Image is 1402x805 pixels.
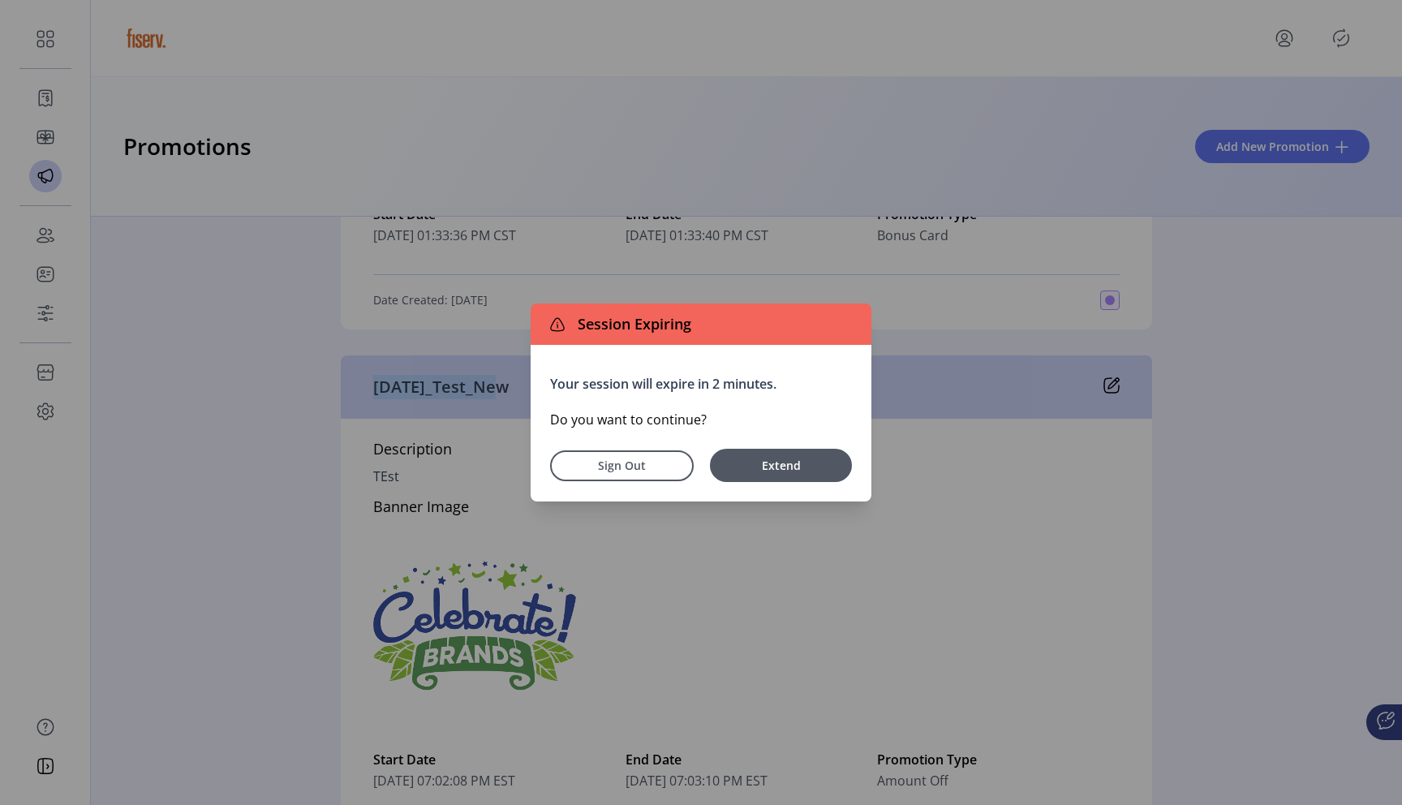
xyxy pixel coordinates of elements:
[571,313,691,335] span: Session Expiring
[550,450,694,481] button: Sign Out
[718,457,844,474] span: Extend
[571,457,673,474] span: Sign Out
[550,410,852,429] p: Do you want to continue?
[710,449,852,482] button: Extend
[550,374,852,394] p: Your session will expire in 2 minutes.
